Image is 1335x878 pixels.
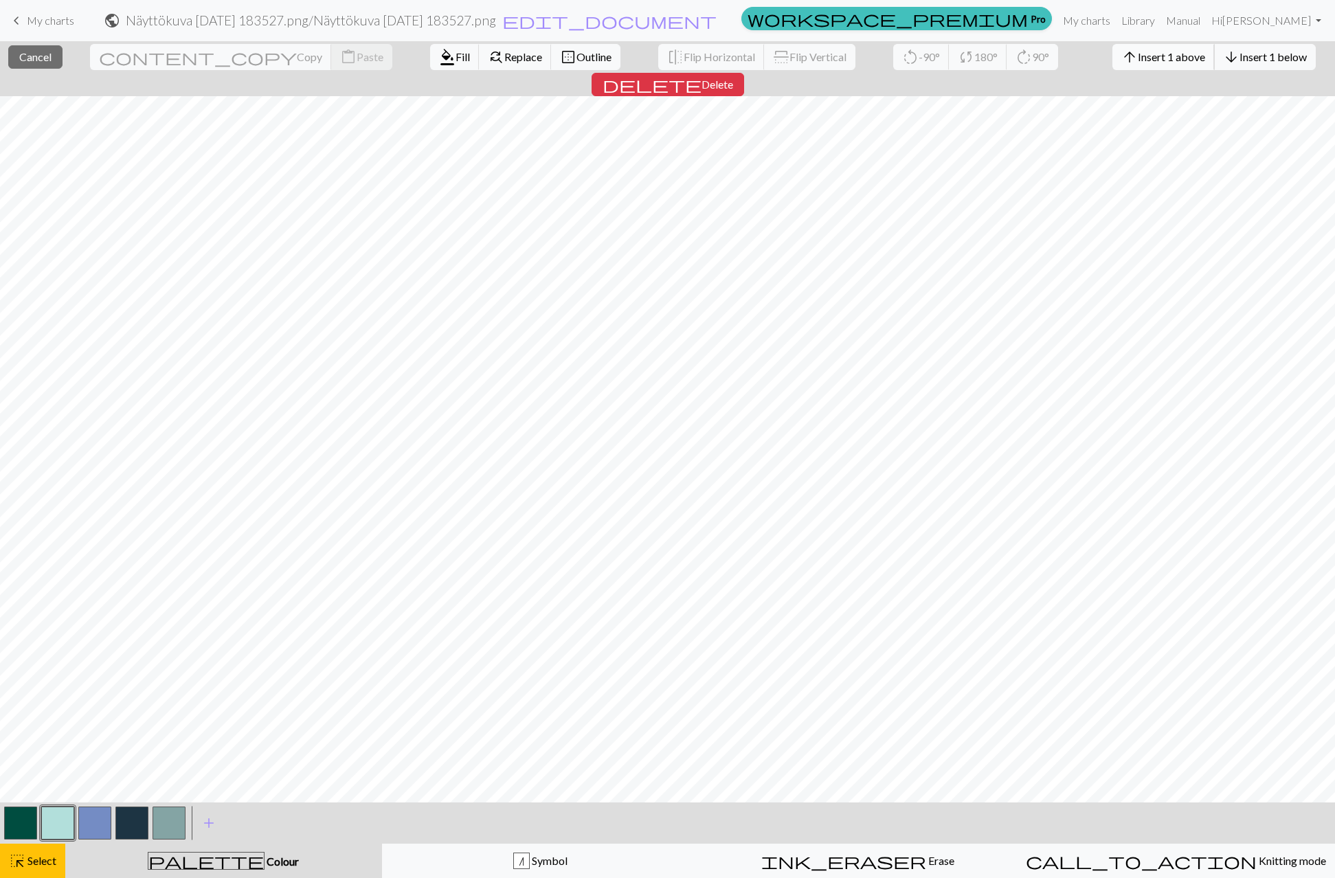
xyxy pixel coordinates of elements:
[1138,50,1205,63] span: Insert 1 above
[974,50,998,63] span: 180°
[764,44,855,70] button: Flip Vertical
[65,844,382,878] button: Colour
[8,45,63,69] button: Cancel
[667,47,684,67] span: flip
[1121,47,1138,67] span: arrow_upward
[789,50,846,63] span: Flip Vertical
[488,47,504,67] span: find_replace
[479,44,552,70] button: Replace
[25,854,56,867] span: Select
[430,44,480,70] button: Fill
[148,851,264,870] span: palette
[576,50,612,63] span: Outline
[530,854,568,867] span: Symbol
[456,50,470,63] span: Fill
[439,47,456,67] span: format_color_fill
[1017,844,1335,878] button: Knitting mode
[1032,50,1049,63] span: 90°
[504,50,542,63] span: Replace
[772,49,791,65] span: flip
[297,50,322,63] span: Copy
[603,75,702,94] span: delete
[1112,44,1215,70] button: Insert 1 above
[658,44,765,70] button: Flip Horizontal
[902,47,919,67] span: rotate_left
[592,73,744,96] button: Delete
[748,9,1028,28] span: workspace_premium
[1239,50,1307,63] span: Insert 1 below
[702,78,733,91] span: Delete
[8,11,25,30] span: keyboard_arrow_left
[265,855,299,868] span: Colour
[926,854,954,867] span: Erase
[893,44,950,70] button: -90°
[741,7,1052,30] a: Pro
[382,844,699,878] button: n Symbol
[1206,7,1327,34] a: Hi[PERSON_NAME]
[684,50,755,63] span: Flip Horizontal
[699,844,1017,878] button: Erase
[514,853,529,870] div: n
[27,14,74,27] span: My charts
[9,851,25,870] span: highlight_alt
[502,11,717,30] span: edit_document
[1214,44,1316,70] button: Insert 1 below
[126,12,496,28] h2: Näyttökuva [DATE] 183527.png / Näyttökuva [DATE] 183527.png
[1016,47,1032,67] span: rotate_right
[1007,44,1058,70] button: 90°
[949,44,1007,70] button: 180°
[1223,47,1239,67] span: arrow_downward
[958,47,974,67] span: sync
[8,9,74,32] a: My charts
[551,44,620,70] button: Outline
[104,11,120,30] span: public
[19,50,52,63] span: Cancel
[90,44,332,70] button: Copy
[1257,854,1326,867] span: Knitting mode
[1026,851,1257,870] span: call_to_action
[761,851,926,870] span: ink_eraser
[201,813,217,833] span: add
[560,47,576,67] span: border_outer
[919,50,940,63] span: -90°
[99,47,297,67] span: content_copy
[1116,7,1160,34] a: Library
[1057,7,1116,34] a: My charts
[1160,7,1206,34] a: Manual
